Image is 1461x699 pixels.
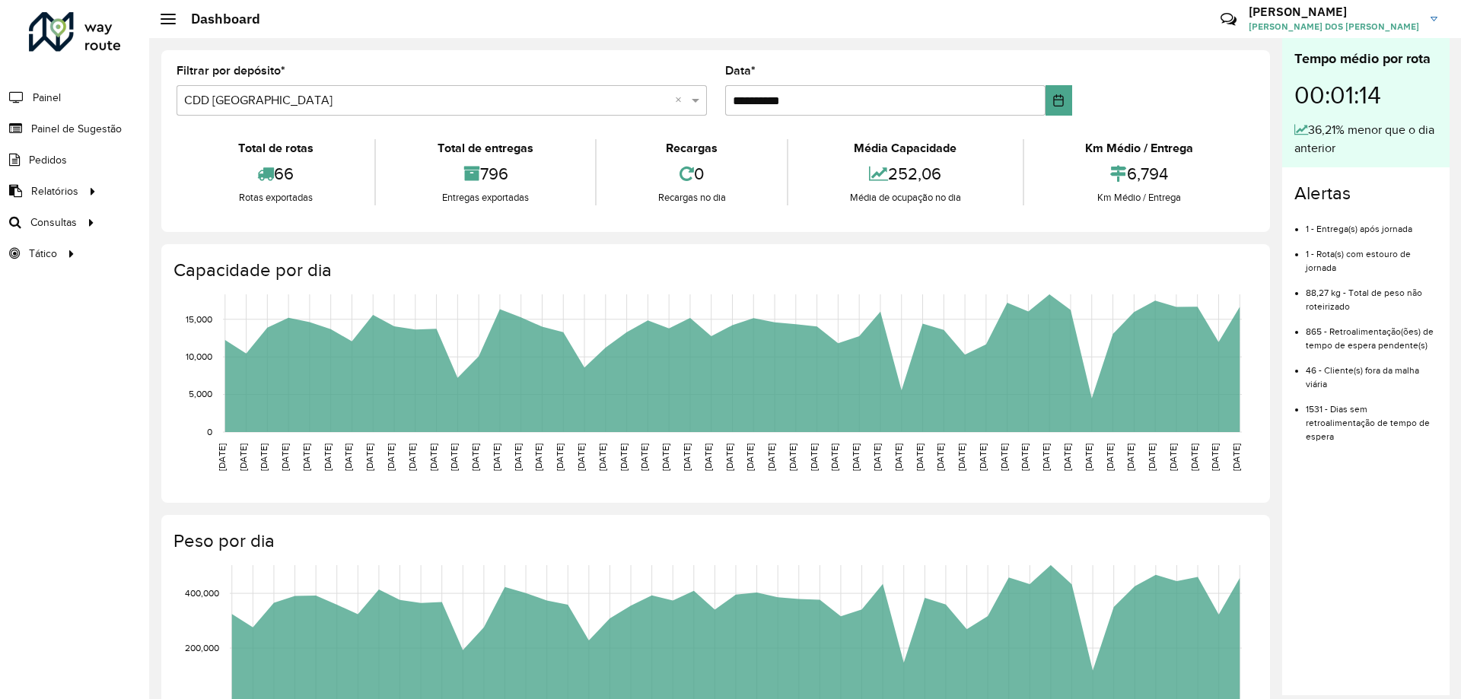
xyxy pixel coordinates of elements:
[703,443,713,471] text: [DATE]
[675,91,688,110] span: Clear all
[1189,443,1199,471] text: [DATE]
[1306,211,1437,236] li: 1 - Entrega(s) após jornada
[999,443,1009,471] text: [DATE]
[1125,443,1135,471] text: [DATE]
[186,314,212,324] text: 15,000
[173,530,1255,552] h4: Peso por dia
[180,139,371,157] div: Total de rotas
[829,443,839,471] text: [DATE]
[788,443,797,471] text: [DATE]
[386,443,396,471] text: [DATE]
[956,443,966,471] text: [DATE]
[978,443,988,471] text: [DATE]
[176,11,260,27] h2: Dashboard
[323,443,333,471] text: [DATE]
[1249,20,1419,33] span: [PERSON_NAME] DOS [PERSON_NAME]
[1147,443,1157,471] text: [DATE]
[280,443,290,471] text: [DATE]
[619,443,629,471] text: [DATE]
[1294,121,1437,157] div: 36,21% menor que o dia anterior
[173,259,1255,281] h4: Capacidade por dia
[31,183,78,199] span: Relatórios
[1306,391,1437,443] li: 1531 - Dias sem retroalimentação de tempo de espera
[31,121,122,137] span: Painel de Sugestão
[513,443,523,471] text: [DATE]
[1212,3,1245,36] a: Contato Rápido
[1105,443,1115,471] text: [DATE]
[809,443,819,471] text: [DATE]
[1249,5,1419,19] h3: [PERSON_NAME]
[177,62,285,80] label: Filtrar por depósito
[639,443,649,471] text: [DATE]
[725,62,756,80] label: Data
[576,443,586,471] text: [DATE]
[893,443,903,471] text: [DATE]
[792,157,1018,190] div: 252,06
[301,443,311,471] text: [DATE]
[186,351,212,361] text: 10,000
[872,443,882,471] text: [DATE]
[180,190,371,205] div: Rotas exportadas
[600,157,783,190] div: 0
[1168,443,1178,471] text: [DATE]
[724,443,734,471] text: [DATE]
[185,588,219,598] text: 400,000
[1028,190,1251,205] div: Km Médio / Entrega
[1041,443,1051,471] text: [DATE]
[533,443,543,471] text: [DATE]
[1062,443,1072,471] text: [DATE]
[470,443,480,471] text: [DATE]
[1046,85,1072,116] button: Choose Date
[792,190,1018,205] div: Média de ocupação no dia
[380,139,590,157] div: Total de entregas
[185,643,219,653] text: 200,000
[29,246,57,262] span: Tático
[1294,183,1437,205] h4: Alertas
[1084,443,1093,471] text: [DATE]
[1231,443,1241,471] text: [DATE]
[380,157,590,190] div: 796
[492,443,501,471] text: [DATE]
[449,443,459,471] text: [DATE]
[207,427,212,437] text: 0
[600,190,783,205] div: Recargas no dia
[30,214,77,230] span: Consultas
[1210,443,1220,471] text: [DATE]
[180,157,371,190] div: 66
[364,443,374,471] text: [DATE]
[851,443,861,471] text: [DATE]
[1294,69,1437,121] div: 00:01:14
[660,443,670,471] text: [DATE]
[766,443,776,471] text: [DATE]
[682,443,692,471] text: [DATE]
[555,443,565,471] text: [DATE]
[600,139,783,157] div: Recargas
[915,443,925,471] text: [DATE]
[1306,275,1437,313] li: 88,27 kg - Total de peso não roteirizado
[935,443,945,471] text: [DATE]
[1020,443,1030,471] text: [DATE]
[189,389,212,399] text: 5,000
[1028,157,1251,190] div: 6,794
[1306,352,1437,391] li: 46 - Cliente(s) fora da malha viária
[259,443,269,471] text: [DATE]
[217,443,227,471] text: [DATE]
[29,152,67,168] span: Pedidos
[407,443,417,471] text: [DATE]
[1306,313,1437,352] li: 865 - Retroalimentação(ões) de tempo de espera pendente(s)
[1028,139,1251,157] div: Km Médio / Entrega
[1294,49,1437,69] div: Tempo médio por rota
[33,90,61,106] span: Painel
[343,443,353,471] text: [DATE]
[597,443,607,471] text: [DATE]
[380,190,590,205] div: Entregas exportadas
[1306,236,1437,275] li: 1 - Rota(s) com estouro de jornada
[792,139,1018,157] div: Média Capacidade
[428,443,438,471] text: [DATE]
[745,443,755,471] text: [DATE]
[238,443,248,471] text: [DATE]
